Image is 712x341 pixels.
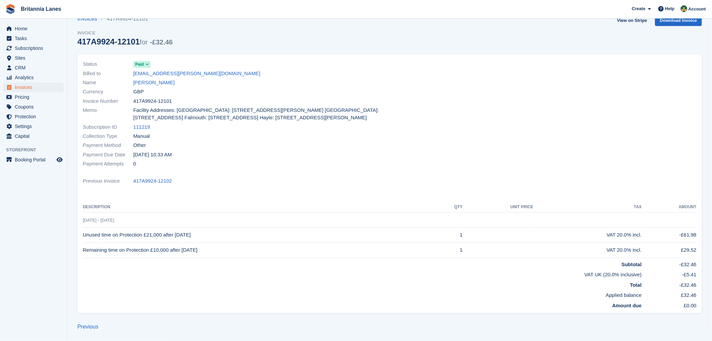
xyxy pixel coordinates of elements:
td: Unused time on Protection £21,000 after [DATE] [83,227,437,243]
div: 417A9924-12101 [77,37,173,46]
span: Capital [15,131,55,141]
span: Name [83,79,133,87]
td: 1 [437,243,463,258]
span: Memo [83,106,133,122]
span: Create [632,5,645,12]
a: menu [3,131,64,141]
a: Preview store [56,156,64,164]
img: stora-icon-8386f47178a22dfd0bd8f6a31ec36ba5ce8667c1dd55bd0f319d3a0aa187defe.svg [5,4,15,14]
nav: breadcrumbs [77,15,173,23]
th: QTY [437,202,463,213]
span: Subscriptions [15,43,55,53]
a: [EMAIL_ADDRESS][PERSON_NAME][DOMAIN_NAME] [133,70,260,77]
a: Previous [77,324,98,330]
span: Payment Method [83,142,133,149]
span: Subscription ID [83,123,133,131]
a: menu [3,83,64,92]
span: Invoices [15,83,55,92]
a: Invoices [77,15,101,23]
span: Analytics [15,73,55,82]
a: 417A9924-12102 [133,177,172,185]
a: Download Invoice [655,15,702,26]
span: Status [83,60,133,68]
span: for [140,38,148,46]
span: Sites [15,53,55,63]
td: Applied balance [83,289,642,299]
img: Nathan Kellow [681,5,687,12]
span: CRM [15,63,55,72]
a: menu [3,73,64,82]
a: menu [3,43,64,53]
a: 111219 [133,123,150,131]
span: [DATE] - [DATE] [83,218,114,223]
a: Paid [133,60,150,68]
a: Britannia Lanes [18,3,64,14]
div: VAT 20.0% incl. [533,231,642,239]
span: Paid [135,61,144,67]
strong: Subtotal [621,261,642,267]
strong: Amount due [612,303,642,308]
span: Pricing [15,92,55,102]
th: Unit Price [463,202,533,213]
td: -£32.46 [642,258,697,268]
td: Remaining time on Protection £10,000 after [DATE] [83,243,437,258]
td: -£32.46 [642,279,697,289]
th: Description [83,202,437,213]
span: Invoice Number [83,97,133,105]
a: menu [3,122,64,131]
td: -£61.98 [642,227,697,243]
span: Collection Type [83,132,133,140]
span: Currency [83,88,133,96]
span: Coupons [15,102,55,112]
span: Account [688,6,706,12]
a: menu [3,112,64,121]
td: VAT UK (20.0% inclusive) [83,268,642,279]
span: 0 [133,160,136,168]
th: Amount [642,202,697,213]
span: Billed to [83,70,133,77]
a: menu [3,155,64,164]
a: menu [3,92,64,102]
a: menu [3,34,64,43]
span: Booking Portal [15,155,55,164]
span: Settings [15,122,55,131]
span: Payment Attempts [83,160,133,168]
td: -£5.41 [642,268,697,279]
a: menu [3,102,64,112]
span: Tasks [15,34,55,43]
span: Other [133,142,146,149]
td: 1 [437,227,463,243]
time: 2025-10-03 09:33:59 UTC [133,151,172,159]
span: Storefront [6,147,67,153]
td: £32.46 [642,289,697,299]
a: View on Stripe [614,15,650,26]
td: £0.00 [642,299,697,310]
span: Protection [15,112,55,121]
span: Manual [133,132,150,140]
span: Facility Addresses: [GEOGRAPHIC_DATA]: [STREET_ADDRESS][PERSON_NAME] [GEOGRAPHIC_DATA]: [STREET_A... [133,106,386,122]
span: GBP [133,88,144,96]
a: [PERSON_NAME] [133,79,175,87]
span: Previous Invoice [83,177,133,185]
a: menu [3,63,64,72]
span: Invoice [77,30,173,36]
th: Tax [533,202,642,213]
a: menu [3,24,64,33]
span: 417A9924-12101 [133,97,172,105]
span: Help [665,5,675,12]
a: menu [3,53,64,63]
span: Payment Due Date [83,151,133,159]
td: £29.52 [642,243,697,258]
strong: Total [630,282,642,288]
div: VAT 20.0% incl. [533,246,642,254]
span: -£32.46 [150,38,173,46]
span: Home [15,24,55,33]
